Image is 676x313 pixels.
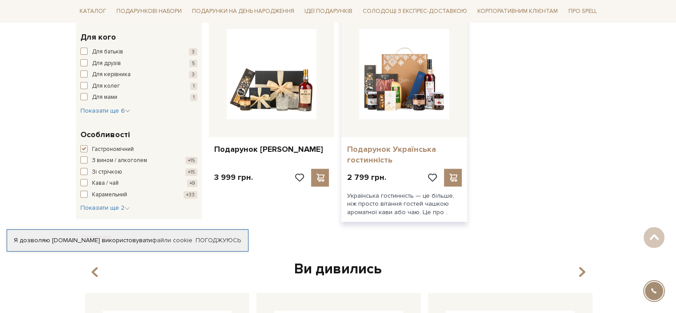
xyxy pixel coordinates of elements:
span: Кава / чай [92,179,119,188]
button: Для друзів 5 [80,59,197,68]
div: Я дозволяю [DOMAIN_NAME] використовувати [7,236,248,244]
span: Показати ще 6 [80,107,130,114]
span: 3 [189,48,197,56]
p: 3 999 грн. [214,172,253,183]
span: Для мами [92,93,117,102]
a: Корпоративним клієнтам [474,4,561,18]
span: +15 [185,157,197,164]
span: Карамельний [92,191,127,199]
span: 1 [190,82,197,90]
span: Для колег [92,82,120,91]
span: Гастрономічний [92,145,134,154]
button: Кава / чай +9 [80,179,197,188]
span: Для керівника [92,70,131,79]
a: Подарунки на День народження [188,4,298,18]
div: Українська гостинність — це більше, ніж просто вітання гостей чашкою ароматної кави або чаю. Це п... [341,187,467,222]
a: Ідеї подарунків [301,4,356,18]
button: Для мами 1 [80,93,197,102]
button: Показати ще 6 [80,106,130,115]
span: Особливості [80,129,130,141]
a: Солодощі з експрес-доставкою [359,4,471,19]
button: Для колег 1 [80,82,197,91]
button: Гастрономічний [80,145,197,154]
span: +15 [185,168,197,176]
button: Зі стрічкою +15 [80,168,197,177]
button: Карамельний +33 [80,191,197,199]
span: Зі стрічкою [92,168,122,177]
button: Для керівника 3 [80,70,197,79]
span: +33 [184,191,197,199]
button: Показати ще 2 [80,203,130,212]
a: Про Spell [564,4,600,18]
span: Показати ще 2 [80,204,130,211]
a: Подарунок Українська гостинність [347,144,462,165]
span: З вином / алкоголем [92,156,147,165]
a: Подарункові набори [113,4,185,18]
button: Для батьків 3 [80,48,197,57]
span: 5 [189,60,197,67]
a: Каталог [76,4,110,18]
span: Для кого [80,31,116,43]
span: +9 [187,179,197,187]
a: Погоджуюсь [196,236,241,244]
a: файли cookie [152,236,192,244]
span: 3 [189,71,197,78]
a: Подарунок [PERSON_NAME] [214,144,329,154]
p: 2 799 грн. [347,172,386,183]
span: 1 [190,93,197,101]
span: Для батьків [92,48,123,57]
div: Ви дивились [81,260,595,279]
button: З вином / алкоголем +15 [80,156,197,165]
span: Для друзів [92,59,121,68]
